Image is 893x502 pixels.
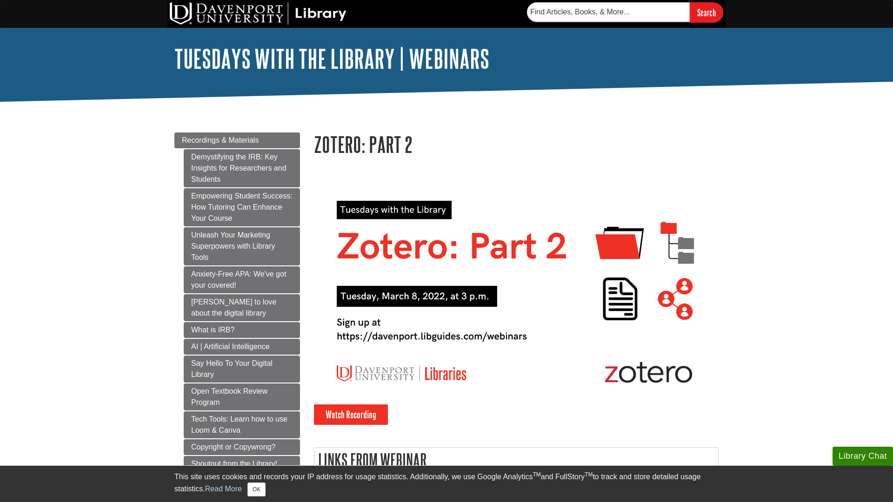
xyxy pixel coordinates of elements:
a: Anxiety-Free APA: We've got your covered! [184,266,300,293]
a: AI | Artificial Intelligence [184,339,300,355]
input: Find Articles, Books, & More... [527,2,690,22]
sup: TM [533,471,540,478]
a: [PERSON_NAME] to love about the digital library [184,294,300,321]
span: Recordings & Materials [182,136,259,144]
img: DU Library [170,2,347,25]
a: What is IRB? [184,322,300,338]
a: Demystifying the IRB: Key Insights for Researchers and Students [184,149,300,187]
a: Open Textbook Review Program [184,383,300,410]
h1: Zotero: Part 2 [314,132,719,156]
a: Shoutout from the Library! [184,456,300,472]
a: Tuesdays with the Library | Webinars [174,44,489,73]
input: Search [690,2,723,22]
a: Unleash Your Marketing Superpowers with Library Tools [184,227,300,265]
img: zotero part 2 [314,177,719,404]
button: Library Chat [833,447,893,466]
h2: Links from Webinar [314,448,718,472]
form: Searches DU Library's articles, books, and more [527,2,723,22]
a: Tech Tools: Learn how to use Loom & Canva [184,411,300,438]
a: Copyright or Copywrong? [184,439,300,455]
div: This site uses cookies and records your IP address for usage statistics. Additionally, we use Goo... [174,471,719,496]
a: Recordings & Materials [174,132,300,148]
sup: TM [585,471,593,478]
a: Empowering Student Success: How Tutoring Can Enhance Your Course [184,188,300,226]
a: Say Hello To Your Digital Library [184,356,300,383]
a: Watch Recording [314,404,388,425]
a: Read More [205,485,242,493]
button: Close [247,482,266,496]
